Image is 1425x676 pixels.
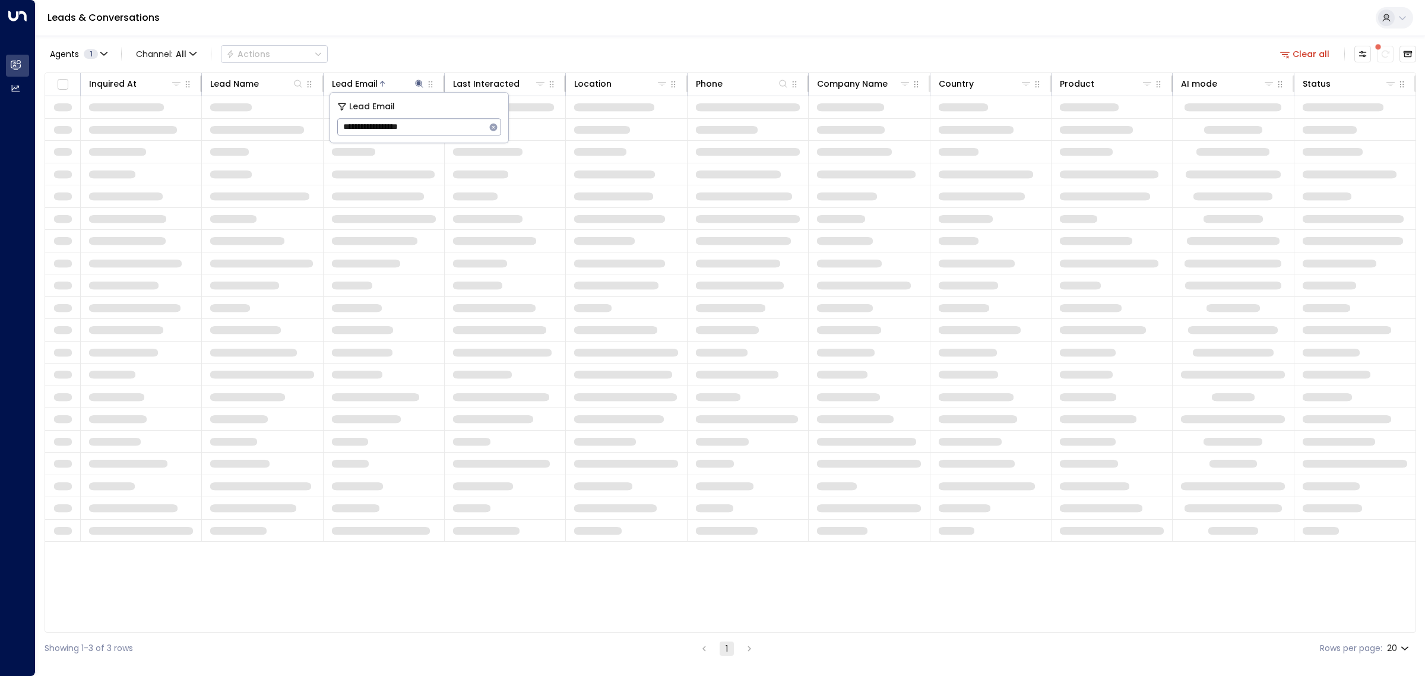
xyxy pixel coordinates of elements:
[1060,77,1153,91] div: Product
[210,77,303,91] div: Lead Name
[574,77,612,91] div: Location
[221,45,328,63] div: Button group with a nested menu
[349,100,395,113] span: Lead Email
[89,77,137,91] div: Inquired At
[1181,77,1274,91] div: AI mode
[696,77,789,91] div: Phone
[574,77,667,91] div: Location
[453,77,520,91] div: Last Interacted
[453,77,546,91] div: Last Interacted
[45,46,112,62] button: Agents1
[1354,46,1371,62] button: Customize
[226,49,270,59] div: Actions
[720,642,734,656] button: page 1
[1377,46,1394,62] span: There are new threads available. Refresh the grid to view the latest updates.
[1399,46,1416,62] button: Archived Leads
[696,77,723,91] div: Phone
[84,49,98,59] span: 1
[45,642,133,655] div: Showing 1-3 of 3 rows
[176,49,186,59] span: All
[221,45,328,63] button: Actions
[1060,77,1094,91] div: Product
[1303,77,1331,91] div: Status
[131,46,201,62] button: Channel:All
[332,77,425,91] div: Lead Email
[1275,46,1335,62] button: Clear all
[1320,642,1382,655] label: Rows per page:
[1387,640,1411,657] div: 20
[817,77,888,91] div: Company Name
[939,77,974,91] div: Country
[131,46,201,62] span: Channel:
[696,641,757,656] nav: pagination navigation
[1181,77,1217,91] div: AI mode
[89,77,182,91] div: Inquired At
[939,77,1032,91] div: Country
[332,77,378,91] div: Lead Email
[47,11,160,24] a: Leads & Conversations
[817,77,910,91] div: Company Name
[50,50,79,58] span: Agents
[210,77,259,91] div: Lead Name
[1303,77,1396,91] div: Status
